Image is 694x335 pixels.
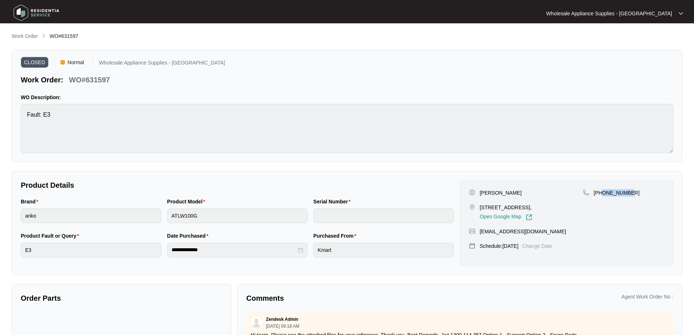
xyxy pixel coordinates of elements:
img: Vercel Logo [60,60,65,65]
img: residentia service logo [11,2,62,24]
p: [PERSON_NAME] [480,189,522,196]
img: chevron-right [41,33,47,39]
input: Date Purchased [172,246,297,254]
span: CLOSED [21,57,48,68]
a: Work Order [10,32,39,40]
img: user-pin [469,189,475,196]
input: Serial Number [313,209,454,223]
p: Schedule: [DATE] [480,242,518,250]
input: Product Model [167,209,308,223]
label: Product Model [167,198,208,205]
p: Change Date [522,242,552,250]
p: [DATE] 09:18 AM [266,324,299,328]
span: WO#631597 [50,33,78,39]
p: [EMAIL_ADDRESS][DOMAIN_NAME] [480,228,566,235]
input: Brand [21,209,161,223]
label: Product Fault or Query [21,232,82,239]
p: Work Order: [21,75,63,85]
p: Zendesk Admin [266,316,298,322]
label: Serial Number [313,198,353,205]
p: WO#631597 [69,75,110,85]
p: Comments [246,293,455,303]
label: Date Purchased [167,232,211,239]
input: Purchased From [313,243,454,257]
img: dropdown arrow [679,12,683,15]
p: Wholesale Appliance Supplies - [GEOGRAPHIC_DATA] [99,60,225,68]
p: [STREET_ADDRESS], [480,204,532,211]
p: Work Order [12,32,38,40]
img: map-pin [469,242,475,249]
p: Wholesale Appliance Supplies - [GEOGRAPHIC_DATA] [546,10,672,17]
p: Product Details [21,180,454,190]
input: Product Fault or Query [21,243,161,257]
p: Order Parts [21,293,222,303]
img: map-pin [469,228,475,234]
label: Brand [21,198,41,205]
p: Agent Work Order No : [622,293,673,300]
img: Link-External [526,214,532,221]
img: map-pin [469,204,475,210]
label: Purchased From [313,232,359,239]
p: WO Description: [21,94,673,101]
img: map-pin [583,189,589,196]
textarea: Fault: E3 [21,104,673,153]
img: user.svg [251,317,262,328]
a: Open Google Map [480,214,532,221]
span: Normal [65,57,87,68]
p: [PHONE_NUMBER] [594,189,640,196]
